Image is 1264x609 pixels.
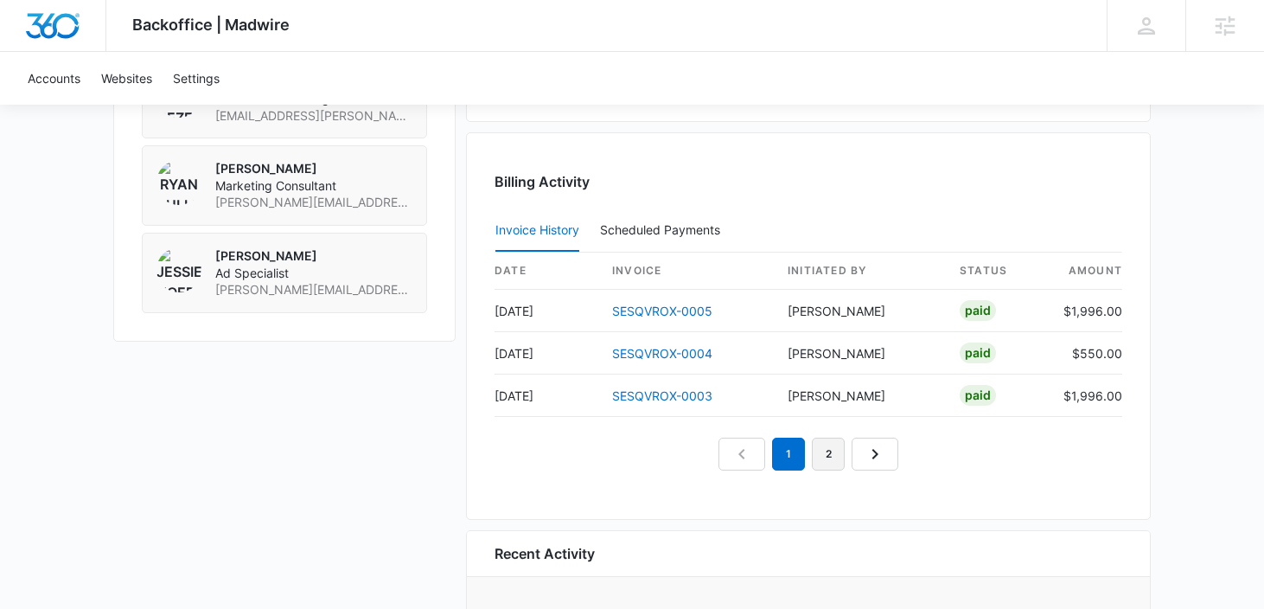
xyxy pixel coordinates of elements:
div: v 4.0.25 [48,28,85,42]
th: invoice [598,253,774,290]
td: [PERSON_NAME] [774,375,946,417]
button: Invoice History [495,210,579,252]
span: Marketing Consultant [215,177,412,195]
img: tab_domain_overview_orange.svg [47,100,61,114]
th: date [495,253,598,290]
a: SESQVROX-0004 [612,346,712,361]
th: amount [1050,253,1122,290]
td: [PERSON_NAME] [774,332,946,375]
span: [EMAIL_ADDRESS][PERSON_NAME][DOMAIN_NAME] [215,107,412,125]
span: Ad Specialist [215,265,412,282]
em: 1 [772,438,805,471]
a: Settings [163,52,230,105]
a: Websites [91,52,163,105]
div: Domain: [DOMAIN_NAME] [45,45,190,59]
a: SESQVROX-0005 [612,304,712,318]
div: Scheduled Payments [600,224,727,236]
a: Accounts [17,52,91,105]
p: [PERSON_NAME] [215,247,412,265]
span: [PERSON_NAME][EMAIL_ADDRESS][PERSON_NAME][DOMAIN_NAME] [215,194,412,211]
div: Paid [960,385,996,406]
div: Keywords by Traffic [191,102,291,113]
td: [DATE] [495,332,598,375]
a: Next Page [852,438,898,471]
td: $1,996.00 [1050,290,1122,332]
nav: Pagination [718,438,898,471]
td: $1,996.00 [1050,375,1122,417]
a: SESQVROX-0003 [612,388,712,403]
p: [PERSON_NAME] [215,160,412,177]
img: website_grey.svg [28,45,41,59]
a: Page 2 [812,438,845,471]
img: tab_keywords_by_traffic_grey.svg [172,100,186,114]
div: Paid [960,343,996,363]
div: Paid [960,300,996,321]
div: Domain Overview [66,102,155,113]
td: [DATE] [495,290,598,332]
span: Backoffice | Madwire [132,16,290,34]
img: Ryan Bullinger [156,160,201,205]
img: Jessie Hoerr [156,247,201,292]
h6: Recent Activity [495,543,595,564]
img: logo_orange.svg [28,28,41,42]
span: [PERSON_NAME][EMAIL_ADDRESS][PERSON_NAME][DOMAIN_NAME] [215,281,412,298]
th: status [946,253,1050,290]
th: Initiated By [774,253,946,290]
h3: Billing Activity [495,171,1122,192]
td: $550.00 [1050,332,1122,375]
td: [PERSON_NAME] [774,290,946,332]
td: [DATE] [495,375,598,417]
